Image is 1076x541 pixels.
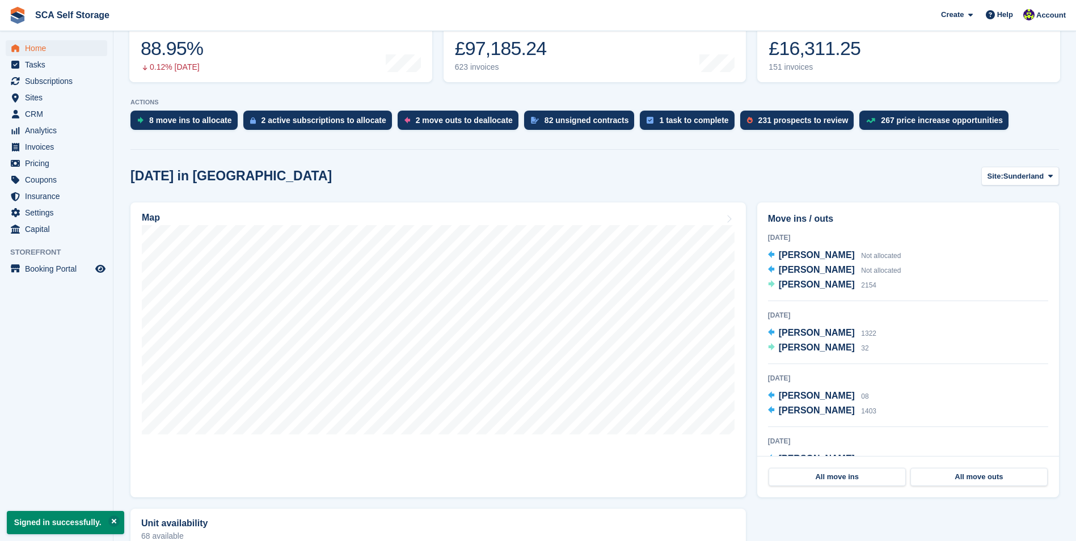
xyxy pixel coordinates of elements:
[6,139,107,155] a: menu
[141,518,208,529] h2: Unit availability
[25,188,93,204] span: Insurance
[747,117,753,124] img: prospect-51fa495bee0391a8d652442698ab0144808aea92771e9ea1ae160a38d050c398.svg
[881,116,1003,125] div: 267 price increase opportunities
[25,90,93,105] span: Sites
[768,436,1048,446] div: [DATE]
[250,117,256,124] img: active_subscription_to_allocate_icon-d502201f5373d7db506a760aba3b589e785aa758c864c3986d89f69b8ff3...
[137,117,144,124] img: move_ins_to_allocate_icon-fdf77a2bb77ea45bf5b3d319d69a93e2d87916cf1d5bf7949dd705db3b84f3ca.svg
[25,122,93,138] span: Analytics
[25,106,93,122] span: CRM
[455,37,547,60] div: £97,185.24
[779,391,855,400] span: [PERSON_NAME]
[9,7,26,24] img: stora-icon-8386f47178a22dfd0bd8f6a31ec36ba5ce8667c1dd55bd0f319d3a0aa187defe.svg
[988,171,1003,182] span: Site:
[261,116,386,125] div: 2 active subscriptions to allocate
[6,73,107,89] a: menu
[25,139,93,155] span: Invoices
[6,90,107,105] a: menu
[758,116,849,125] div: 231 prospects to review
[25,261,93,277] span: Booking Portal
[861,455,901,463] span: Not allocated
[10,247,113,258] span: Storefront
[861,407,876,415] span: 1403
[545,116,629,125] div: 82 unsigned contracts
[779,250,855,260] span: [PERSON_NAME]
[861,252,901,260] span: Not allocated
[25,172,93,188] span: Coupons
[768,310,1048,320] div: [DATE]
[861,344,868,352] span: 32
[444,10,746,82] a: Month-to-date sales £97,185.24 623 invoices
[149,116,232,125] div: 8 move ins to allocate
[997,9,1013,20] span: Help
[6,221,107,237] a: menu
[768,326,876,341] a: [PERSON_NAME] 1322
[531,117,539,124] img: contract_signature_icon-13c848040528278c33f63329250d36e43548de30e8caae1d1a13099fd9432cc5.svg
[768,404,876,419] a: [PERSON_NAME] 1403
[6,261,107,277] a: menu
[25,73,93,89] span: Subscriptions
[1023,9,1035,20] img: Thomas Webb
[779,280,855,289] span: [PERSON_NAME]
[94,262,107,276] a: Preview store
[910,468,1048,486] a: All move outs
[404,117,410,124] img: move_outs_to_deallocate_icon-f764333ba52eb49d3ac5e1228854f67142a1ed5810a6f6cc68b1a99e826820c5.svg
[866,118,875,123] img: price_increase_opportunities-93ffe204e8149a01c8c9dc8f82e8f89637d9d84a8eef4429ea346261dce0b2c0.svg
[859,111,1014,136] a: 267 price increase opportunities
[31,6,114,24] a: SCA Self Storage
[1036,10,1066,21] span: Account
[7,511,124,534] p: Signed in successfully.
[25,40,93,56] span: Home
[129,10,432,82] a: Occupancy 88.95% 0.12% [DATE]
[779,343,855,352] span: [PERSON_NAME]
[6,122,107,138] a: menu
[779,405,855,415] span: [PERSON_NAME]
[524,111,640,136] a: 82 unsigned contracts
[659,116,728,125] div: 1 task to complete
[740,111,860,136] a: 231 prospects to review
[768,389,869,404] a: [PERSON_NAME] 08
[25,221,93,237] span: Capital
[768,278,876,293] a: [PERSON_NAME] 2154
[769,468,906,486] a: All move ins
[779,454,855,463] span: [PERSON_NAME]
[768,373,1048,383] div: [DATE]
[455,62,547,72] div: 623 invoices
[130,168,332,184] h2: [DATE] in [GEOGRAPHIC_DATA]
[6,57,107,73] a: menu
[768,263,901,278] a: [PERSON_NAME] Not allocated
[861,267,901,274] span: Not allocated
[768,248,901,263] a: [PERSON_NAME] Not allocated
[640,111,740,136] a: 1 task to complete
[779,265,855,274] span: [PERSON_NAME]
[6,172,107,188] a: menu
[6,40,107,56] a: menu
[861,329,876,337] span: 1322
[416,116,513,125] div: 2 move outs to deallocate
[779,328,855,337] span: [PERSON_NAME]
[130,202,746,497] a: Map
[6,155,107,171] a: menu
[25,205,93,221] span: Settings
[981,167,1059,185] button: Site: Sunderland
[769,37,860,60] div: £16,311.25
[243,111,398,136] a: 2 active subscriptions to allocate
[141,532,735,540] p: 68 available
[768,233,1048,243] div: [DATE]
[398,111,524,136] a: 2 move outs to deallocate
[941,9,964,20] span: Create
[768,212,1048,226] h2: Move ins / outs
[6,188,107,204] a: menu
[25,155,93,171] span: Pricing
[6,205,107,221] a: menu
[141,37,203,60] div: 88.95%
[141,62,203,72] div: 0.12% [DATE]
[769,62,860,72] div: 151 invoices
[1003,171,1044,182] span: Sunderland
[768,452,901,467] a: [PERSON_NAME] Not allocated
[130,111,243,136] a: 8 move ins to allocate
[757,10,1060,82] a: Awaiting payment £16,311.25 151 invoices
[861,392,868,400] span: 08
[768,341,869,356] a: [PERSON_NAME] 32
[142,213,160,223] h2: Map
